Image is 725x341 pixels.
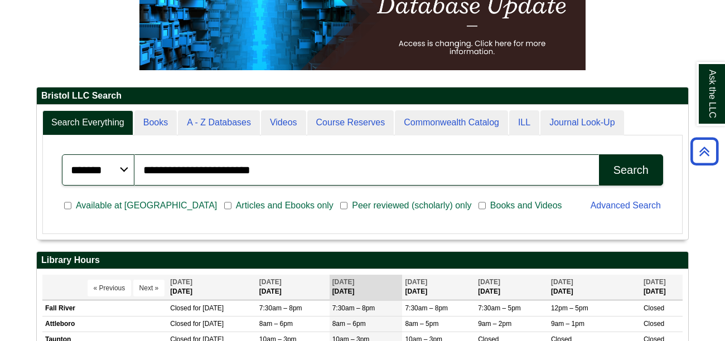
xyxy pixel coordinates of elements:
[193,304,224,312] span: for [DATE]
[332,304,375,312] span: 7:30am – 8pm
[259,304,302,312] span: 7:30am – 8pm
[551,304,588,312] span: 12pm – 5pm
[405,278,427,286] span: [DATE]
[591,201,661,210] a: Advanced Search
[178,110,260,135] a: A - Z Databases
[307,110,394,135] a: Course Reserves
[261,110,306,135] a: Videos
[170,304,191,312] span: Closed
[486,199,567,212] span: Books and Videos
[478,304,521,312] span: 7:30am – 5pm
[402,275,475,300] th: [DATE]
[42,110,133,135] a: Search Everything
[133,280,165,296] button: Next »
[478,320,511,328] span: 9am – 2pm
[540,110,623,135] a: Journal Look-Up
[644,304,664,312] span: Closed
[167,275,257,300] th: [DATE]
[478,201,486,211] input: Books and Videos
[347,199,476,212] span: Peer reviewed (scholarly) only
[170,320,191,328] span: Closed
[231,199,338,212] span: Articles and Ebooks only
[548,275,641,300] th: [DATE]
[551,278,573,286] span: [DATE]
[644,278,666,286] span: [DATE]
[134,110,177,135] a: Books
[37,87,688,105] h2: Bristol LLC Search
[340,201,347,211] input: Peer reviewed (scholarly) only
[405,304,448,312] span: 7:30am – 8pm
[405,320,438,328] span: 8am – 5pm
[395,110,508,135] a: Commonwealth Catalog
[332,320,366,328] span: 8am – 6pm
[687,144,722,159] a: Back to Top
[71,199,221,212] span: Available at [GEOGRAPHIC_DATA]
[224,201,231,211] input: Articles and Ebooks only
[613,164,649,177] div: Search
[88,280,132,296] button: « Previous
[509,110,539,135] a: ILL
[42,316,167,332] td: Attleboro
[641,275,683,300] th: [DATE]
[170,278,192,286] span: [DATE]
[64,201,71,211] input: Available at [GEOGRAPHIC_DATA]
[475,275,548,300] th: [DATE]
[193,320,224,328] span: for [DATE]
[332,278,355,286] span: [DATE]
[259,320,293,328] span: 8am – 6pm
[37,252,688,269] h2: Library Hours
[42,301,167,316] td: Fall River
[551,320,584,328] span: 9am – 1pm
[259,278,282,286] span: [DATE]
[330,275,403,300] th: [DATE]
[599,154,663,186] button: Search
[478,278,500,286] span: [DATE]
[257,275,330,300] th: [DATE]
[644,320,664,328] span: Closed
